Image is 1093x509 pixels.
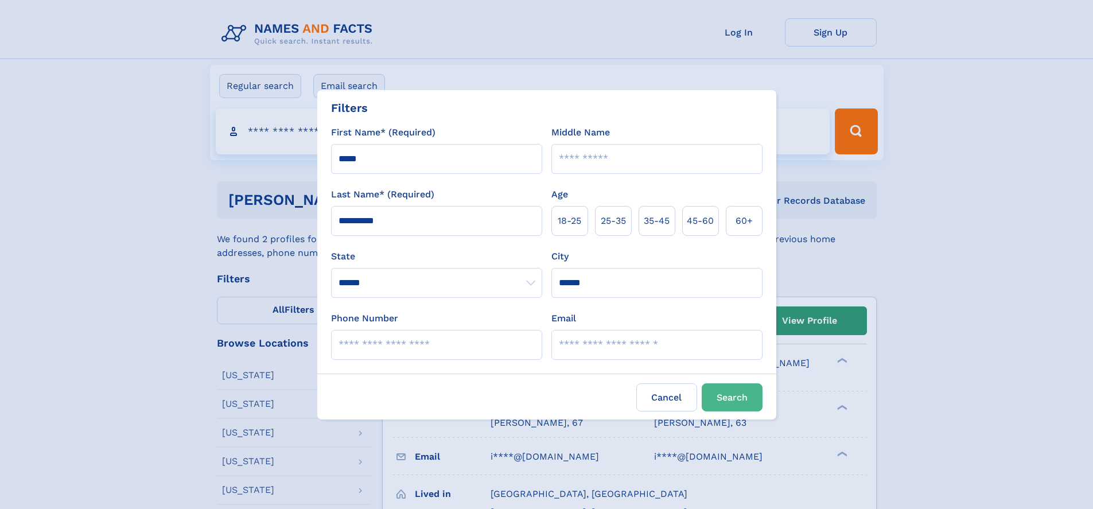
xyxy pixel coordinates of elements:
[551,188,568,201] label: Age
[331,312,398,325] label: Phone Number
[644,214,670,228] span: 35‑45
[551,250,569,263] label: City
[636,383,697,411] label: Cancel
[702,383,763,411] button: Search
[551,312,576,325] label: Email
[331,99,368,116] div: Filters
[331,188,434,201] label: Last Name* (Required)
[601,214,626,228] span: 25‑35
[687,214,714,228] span: 45‑60
[331,250,542,263] label: State
[331,126,435,139] label: First Name* (Required)
[736,214,753,228] span: 60+
[558,214,581,228] span: 18‑25
[551,126,610,139] label: Middle Name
